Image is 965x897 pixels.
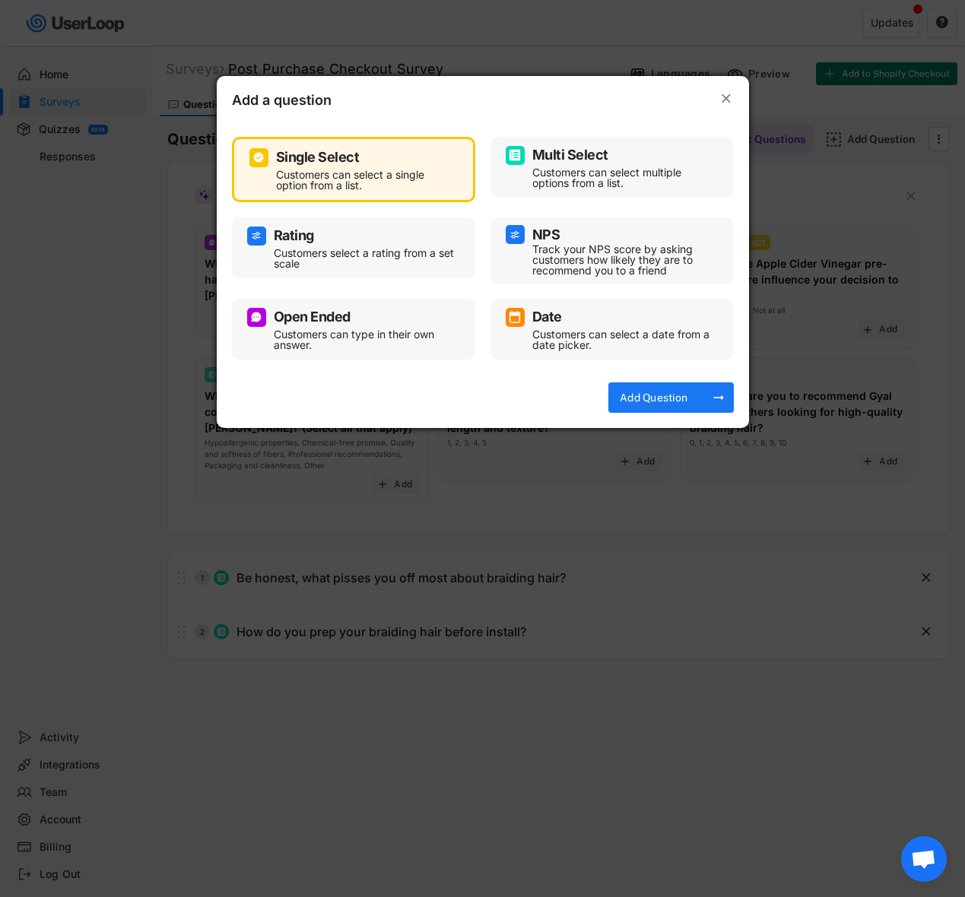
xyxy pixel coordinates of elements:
img: CalendarMajor.svg [509,311,521,323]
div: Customers select a rating from a set scale [274,248,456,269]
img: ListMajor.svg [509,149,521,161]
div: Track your NPS score by asking customers how likely they are to recommend you to a friend [532,244,715,276]
button:  [719,91,734,106]
img: AdjustIcon.svg [250,230,262,242]
div: Add a question [232,91,384,114]
img: ConversationMinor.svg [250,311,262,323]
div: Open Ended [274,310,351,324]
button: arrow_right_alt [711,390,726,405]
div: Customers can select multiple options from a list. [532,167,715,189]
img: CircleTickMinorWhite.svg [252,151,265,163]
img: AdjustIcon.svg [509,229,521,241]
div: NPS [532,228,560,242]
div: Customers can type in their own answer. [274,329,456,350]
div: Multi Select [532,148,608,162]
div: Open chat [901,836,947,882]
div: Date [532,310,562,324]
div: Rating [274,229,314,242]
div: Add Question [616,391,692,404]
div: Single Select [276,151,360,164]
text:  [722,90,731,106]
div: Customers can select a date from a date picker. [532,329,715,350]
div: Customers can select a single option from a list. [276,170,454,191]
